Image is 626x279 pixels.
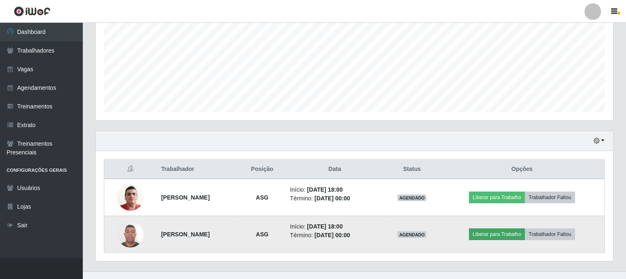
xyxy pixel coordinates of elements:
[315,195,350,202] time: [DATE] 00:00
[469,192,525,203] button: Liberar para Trabalho
[397,231,426,238] span: AGENDADO
[285,160,384,179] th: Data
[290,185,379,194] li: Início:
[307,186,343,193] time: [DATE] 18:00
[315,232,350,238] time: [DATE] 00:00
[525,228,575,240] button: Trabalhador Faltou
[290,231,379,240] li: Término:
[161,231,209,238] strong: [PERSON_NAME]
[256,231,268,238] strong: ASG
[117,180,144,215] img: 1717722421644.jpeg
[290,222,379,231] li: Início:
[290,194,379,203] li: Término:
[469,228,525,240] button: Liberar para Trabalho
[14,6,51,17] img: CoreUI Logo
[117,216,144,252] img: 1730980546330.jpeg
[156,160,239,179] th: Trabalhador
[256,194,268,201] strong: ASG
[161,194,209,201] strong: [PERSON_NAME]
[307,223,343,230] time: [DATE] 18:00
[525,192,575,203] button: Trabalhador Faltou
[239,160,285,179] th: Posição
[397,195,426,201] span: AGENDADO
[385,160,440,179] th: Status
[440,160,605,179] th: Opções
